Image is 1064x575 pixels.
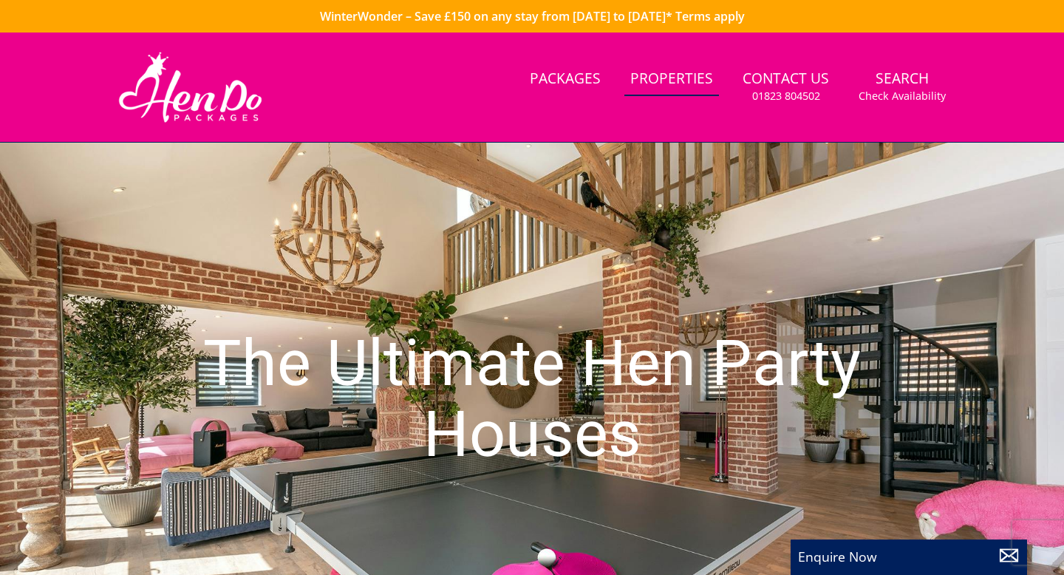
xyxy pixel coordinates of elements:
[524,63,607,96] a: Packages
[859,89,946,103] small: Check Availability
[624,63,719,96] a: Properties
[112,50,268,124] img: Hen Do Packages
[853,63,952,111] a: SearchCheck Availability
[160,299,904,498] h1: The Ultimate Hen Party Houses
[752,89,820,103] small: 01823 804502
[737,63,835,111] a: Contact Us01823 804502
[798,547,1020,566] p: Enquire Now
